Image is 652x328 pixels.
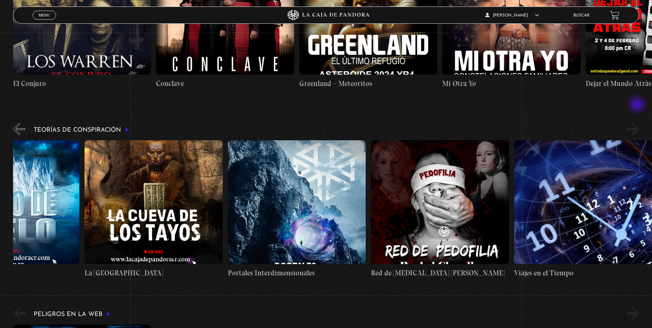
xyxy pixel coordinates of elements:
[610,11,619,20] a: View your shopping cart
[627,307,639,319] button: Next
[514,140,652,278] a: Viajes en el Tiempo
[371,140,509,278] a: Red de [MEDICAL_DATA] [PERSON_NAME]
[299,78,437,89] h4: Greenland – Meteoritos
[156,78,294,89] h4: Conclave
[485,13,539,18] span: [PERSON_NAME]
[13,78,151,89] h4: El Conjuro
[38,13,50,17] span: Menu
[34,127,129,133] h3: Teorías de Conspiración
[13,123,25,135] button: Previous
[228,267,366,278] h4: Portales Interdimensionales
[85,267,222,278] h4: La [GEOGRAPHIC_DATA]
[228,140,366,278] a: Portales Interdimensionales
[442,78,580,89] h4: Mi Otra Yo
[85,140,222,278] a: La [GEOGRAPHIC_DATA]
[371,267,509,278] h4: Red de [MEDICAL_DATA] [PERSON_NAME]
[514,267,652,278] h4: Viajes en el Tiempo
[34,311,110,318] h3: Peligros en la web
[627,123,639,135] button: Next
[36,19,53,24] span: Cerrar
[13,307,25,319] button: Previous
[573,13,589,18] a: Buscar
